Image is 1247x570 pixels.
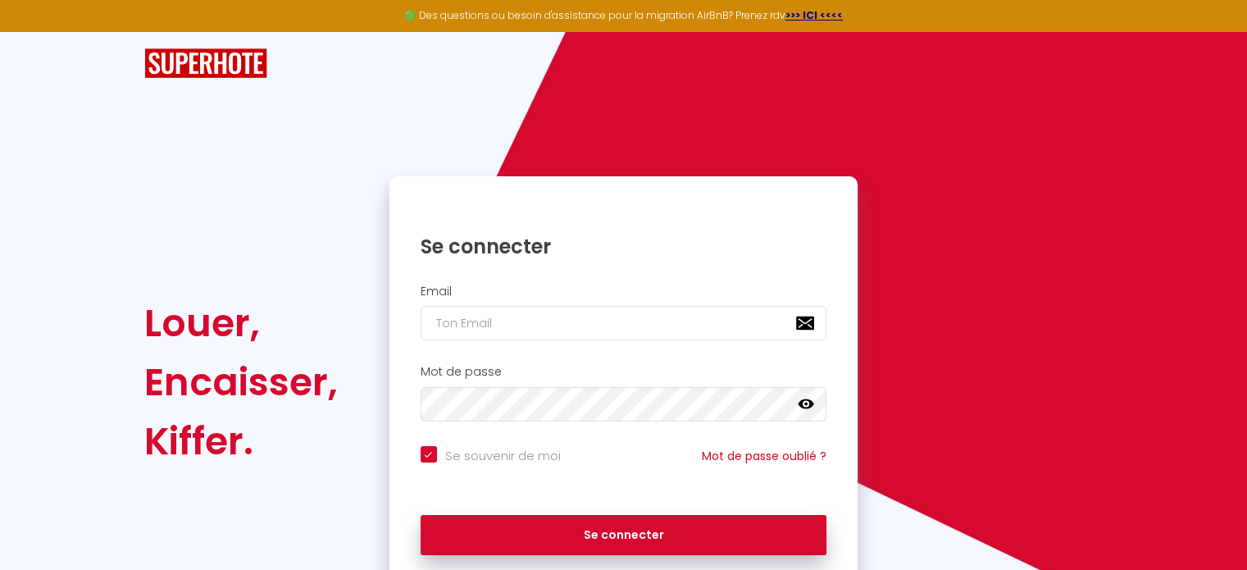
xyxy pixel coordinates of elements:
[421,365,827,379] h2: Mot de passe
[421,306,827,340] input: Ton Email
[144,48,267,79] img: SuperHote logo
[421,515,827,556] button: Se connecter
[421,285,827,299] h2: Email
[144,353,338,412] div: Encaisser,
[785,8,843,22] a: >>> ICI <<<<
[702,448,826,464] a: Mot de passe oublié ?
[144,412,338,471] div: Kiffer.
[421,234,827,259] h1: Se connecter
[144,294,338,353] div: Louer,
